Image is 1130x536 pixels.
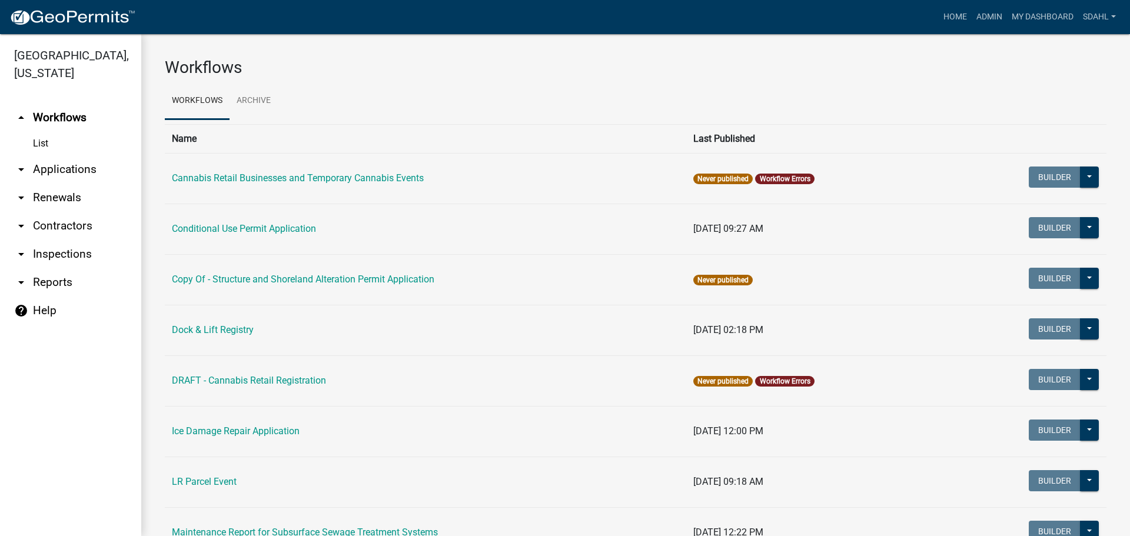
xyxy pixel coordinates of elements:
[760,377,810,385] a: Workflow Errors
[760,175,810,183] a: Workflow Errors
[693,376,753,387] span: Never published
[693,324,763,335] span: [DATE] 02:18 PM
[172,223,316,234] a: Conditional Use Permit Application
[14,162,28,177] i: arrow_drop_down
[693,223,763,234] span: [DATE] 09:27 AM
[165,82,230,120] a: Workflows
[165,58,1106,78] h3: Workflows
[172,274,434,285] a: Copy Of - Structure and Shoreland Alteration Permit Application
[693,174,753,184] span: Never published
[165,124,686,153] th: Name
[172,476,237,487] a: LR Parcel Event
[14,111,28,125] i: arrow_drop_up
[172,324,254,335] a: Dock & Lift Registry
[14,275,28,289] i: arrow_drop_down
[1029,167,1081,188] button: Builder
[14,219,28,233] i: arrow_drop_down
[939,6,972,28] a: Home
[1007,6,1078,28] a: My Dashboard
[972,6,1007,28] a: Admin
[1029,470,1081,491] button: Builder
[172,375,326,386] a: DRAFT - Cannabis Retail Registration
[1029,217,1081,238] button: Builder
[1029,420,1081,441] button: Builder
[172,425,300,437] a: Ice Damage Repair Application
[14,191,28,205] i: arrow_drop_down
[14,304,28,318] i: help
[230,82,278,120] a: Archive
[1029,268,1081,289] button: Builder
[1029,369,1081,390] button: Builder
[14,247,28,261] i: arrow_drop_down
[693,425,763,437] span: [DATE] 12:00 PM
[1029,318,1081,339] button: Builder
[693,476,763,487] span: [DATE] 09:18 AM
[1078,6,1121,28] a: sdahl
[172,172,424,184] a: Cannabis Retail Businesses and Temporary Cannabis Events
[693,275,753,285] span: Never published
[686,124,951,153] th: Last Published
